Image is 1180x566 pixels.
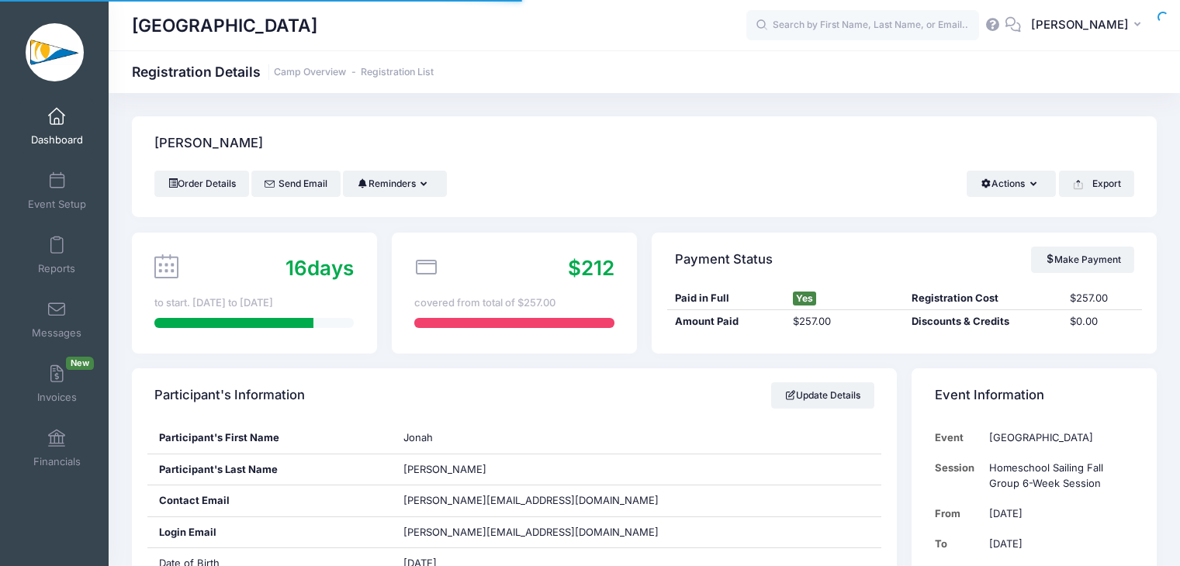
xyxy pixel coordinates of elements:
span: New [66,357,94,370]
span: Reports [38,262,75,275]
span: [PERSON_NAME][EMAIL_ADDRESS][DOMAIN_NAME] [403,525,659,540]
a: Registration List [361,67,434,78]
td: To [935,529,982,559]
td: Session [935,453,982,499]
a: Event Setup [20,164,94,218]
span: [PERSON_NAME] [403,463,486,475]
a: Financials [20,421,94,475]
h4: [PERSON_NAME] [154,122,263,166]
span: 16 [285,256,307,280]
h1: [GEOGRAPHIC_DATA] [132,8,317,43]
td: Homeschool Sailing Fall Group 6-Week Session [981,453,1133,499]
h1: Registration Details [132,64,434,80]
button: Export [1059,171,1134,197]
span: Invoices [37,391,77,404]
a: Dashboard [20,99,94,154]
button: Reminders [343,171,446,197]
span: Messages [32,326,81,340]
span: Yes [793,292,816,305]
a: Send Email [251,171,341,197]
span: Dashboard [31,133,83,147]
div: Login Email [147,517,393,548]
a: Order Details [154,171,249,197]
div: to start. [DATE] to [DATE] [154,295,354,311]
input: Search by First Name, Last Name, or Email... [746,10,979,41]
div: $257.00 [786,314,905,330]
a: Reports [20,228,94,282]
td: [GEOGRAPHIC_DATA] [981,423,1133,453]
img: Clearwater Community Sailing Center [26,23,84,81]
div: Discounts & Credits [905,314,1063,330]
div: days [285,253,354,283]
div: Paid in Full [667,291,786,306]
div: Participant's First Name [147,423,393,454]
a: Camp Overview [274,67,346,78]
div: Participant's Last Name [147,454,393,485]
button: Actions [967,171,1056,197]
a: InvoicesNew [20,357,94,411]
span: [PERSON_NAME][EMAIL_ADDRESS][DOMAIN_NAME] [403,494,659,506]
a: Update Details [771,382,874,409]
a: Messages [20,292,94,347]
div: covered from total of $257.00 [414,295,614,311]
div: $0.00 [1063,314,1142,330]
td: Event [935,423,982,453]
span: Event Setup [28,198,86,211]
td: [DATE] [981,529,1133,559]
h4: Payment Status [675,237,773,281]
h4: Event Information [935,374,1044,418]
td: From [935,499,982,529]
span: [PERSON_NAME] [1031,16,1129,33]
div: $257.00 [1063,291,1142,306]
span: $212 [568,256,614,280]
div: Registration Cost [905,291,1063,306]
span: Jonah [403,431,433,443]
button: [PERSON_NAME] [1021,8,1157,43]
td: [DATE] [981,499,1133,529]
a: Make Payment [1031,247,1134,273]
span: Financials [33,455,81,468]
div: Amount Paid [667,314,786,330]
h4: Participant's Information [154,374,305,418]
div: Contact Email [147,485,393,516]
